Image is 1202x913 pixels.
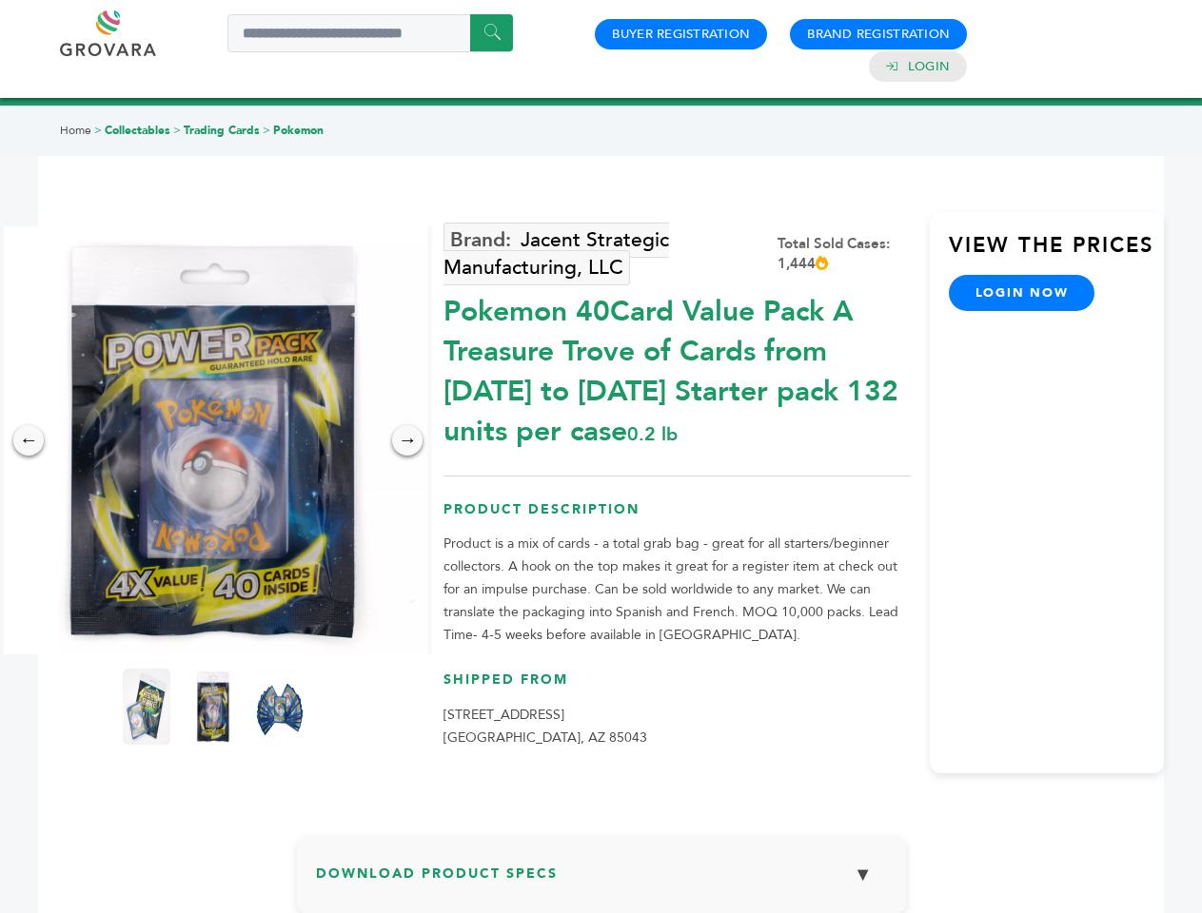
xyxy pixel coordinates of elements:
a: Trading Cards [184,123,260,138]
button: ▼ [839,854,887,895]
img: Pokemon 40-Card Value Pack – A Treasure Trove of Cards from 1996 to 2024 - Starter pack! 132 unit... [256,669,304,745]
div: ← [13,425,44,456]
span: > [263,123,270,138]
h3: Shipped From [443,670,911,704]
img: Pokemon 40-Card Value Pack – A Treasure Trove of Cards from 1996 to 2024 - Starter pack! 132 unit... [123,669,170,745]
span: 0.2 lb [627,421,678,447]
h3: Download Product Specs [316,854,887,909]
a: Collectables [105,123,170,138]
input: Search a product or brand... [227,14,513,52]
a: Login [908,58,950,75]
div: Pokemon 40Card Value Pack A Treasure Trove of Cards from [DATE] to [DATE] Starter pack 132 units ... [443,282,911,452]
div: Total Sold Cases: 1,444 [778,234,911,274]
a: Pokemon [273,123,324,138]
a: Jacent Strategic Manufacturing, LLC [443,223,669,285]
p: Product is a mix of cards - a total grab bag - great for all starters/beginner collectors. A hook... [443,533,911,647]
p: [STREET_ADDRESS] [GEOGRAPHIC_DATA], AZ 85043 [443,704,911,749]
img: Pokemon 40-Card Value Pack – A Treasure Trove of Cards from 1996 to 2024 - Starter pack! 132 unit... [189,669,237,745]
a: Home [60,123,91,138]
h3: Product Description [443,500,911,534]
span: > [173,123,181,138]
h3: View the Prices [949,231,1164,275]
div: → [392,425,423,456]
span: > [94,123,102,138]
a: login now [949,275,1095,311]
a: Buyer Registration [612,26,750,43]
a: Brand Registration [807,26,950,43]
